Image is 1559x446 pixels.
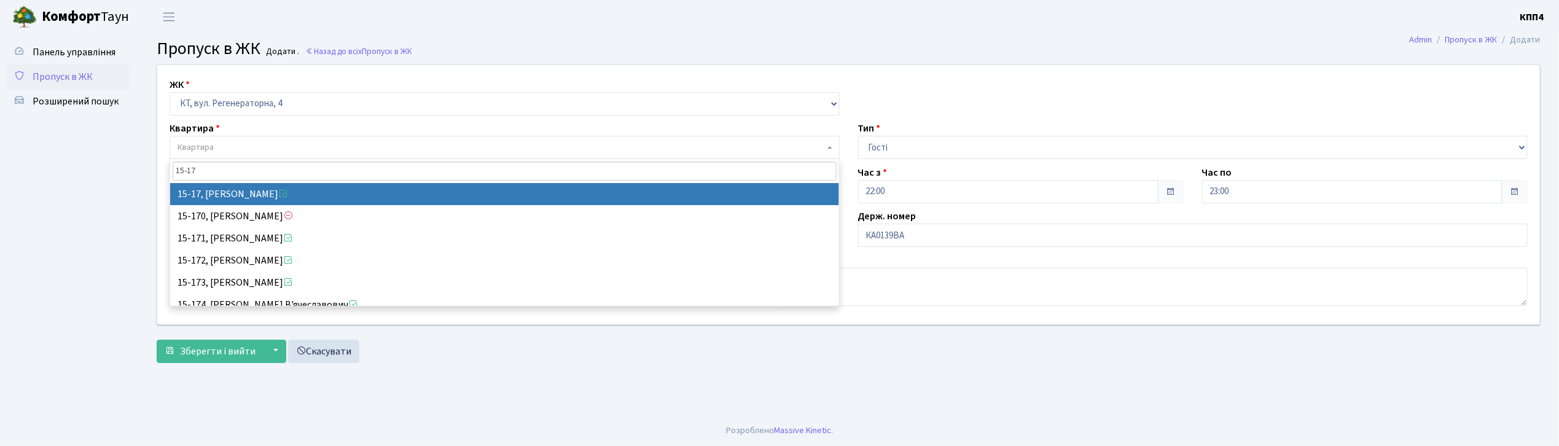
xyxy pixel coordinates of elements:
label: Час з [858,165,888,180]
a: Назад до всіхПропуск в ЖК [305,45,412,57]
a: Massive Kinetic [774,424,831,437]
img: logo.png [12,5,37,29]
b: Комфорт [42,7,101,26]
span: Пропуск в ЖК [362,45,412,57]
div: Розроблено . [726,424,833,437]
button: Зберегти і вийти [157,340,264,363]
small: Додати . [264,47,300,57]
li: 15-170, [PERSON_NAME] [170,205,839,227]
li: 15-174, [PERSON_NAME] В'ячеславович [170,294,839,316]
li: Додати [1498,33,1541,47]
li: 15-17, [PERSON_NAME] [170,183,839,205]
span: Таун [42,7,129,28]
li: 15-172, [PERSON_NAME] [170,249,839,272]
li: 15-171, [PERSON_NAME] [170,227,839,249]
label: Держ. номер [858,209,916,224]
label: Квартира [170,121,220,136]
label: Час по [1202,165,1232,180]
span: Панель управління [33,45,115,59]
label: ЖК [170,77,190,92]
span: Квартира [178,141,214,154]
a: Скасувати [288,340,359,363]
input: АА1234АА [858,224,1528,247]
nav: breadcrumb [1391,27,1559,53]
span: Пропуск в ЖК [157,36,260,61]
a: Пропуск в ЖК [6,65,129,89]
a: Розширений пошук [6,89,129,114]
span: Зберегти і вийти [180,345,256,358]
label: Тип [858,121,881,136]
b: КПП4 [1520,10,1544,24]
a: Admin [1410,33,1432,46]
a: Пропуск в ЖК [1445,33,1498,46]
button: Переключити навігацію [154,7,184,27]
span: Розширений пошук [33,95,119,108]
a: КПП4 [1520,10,1544,25]
span: Пропуск в ЖК [33,70,93,84]
a: Панель управління [6,40,129,65]
li: 15-173, [PERSON_NAME] [170,272,839,294]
